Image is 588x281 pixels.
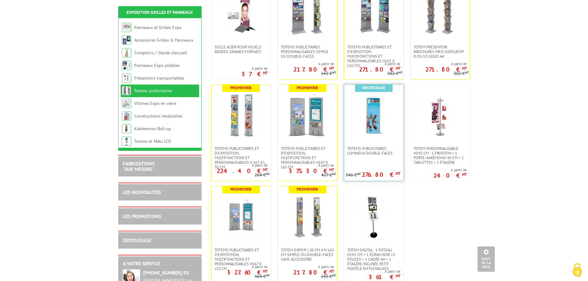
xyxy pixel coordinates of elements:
img: Totem-Expo® L 30 cm x H 165 cm simple ou double-faces sans accessoire [286,195,329,238]
span: A partir de [433,167,467,172]
sup: HT [329,269,334,274]
a: Panneaux Expo pliables [134,63,180,68]
a: Panneaux et Grilles Expo [134,25,182,30]
p: 302 € [387,71,402,76]
p: 242 € [321,274,336,279]
span: A partir de [411,61,467,66]
span: A partir de [278,163,334,168]
b: Promoweb [297,187,318,192]
a: Totem digital : 1 poteau H182 cm + 1 écran noir 13 pouces + 1 cadre a4 + 1 étagère inclinée petit... [344,248,403,271]
span: A partir de [278,61,334,66]
img: Cookies (fenêtre modale) [569,262,585,278]
h2: A votre service [123,261,197,267]
span: A partir de [278,264,334,269]
a: Totems publicitaires lumineux double-faces [344,146,403,155]
p: 302 € [454,71,469,76]
sup: HT [263,167,268,172]
a: Comptoirs / Stands d'accueil [134,50,187,56]
img: Présentoirs transportables [122,73,131,83]
img: Accessoires Grilles & Panneaux [122,35,131,45]
sup: HT [266,171,270,176]
span: Socle acier pour visuels rigides, grands formats [215,45,268,54]
a: Exposition Grilles et Panneaux [127,10,193,15]
span: Totem-Expo® L 30 cm x H 165 cm simple ou double-faces sans accessoire [281,248,334,262]
p: 242 € [321,71,336,76]
span: Totems publicitaires et d'exposition multifonctions et personnalisables H165 x L50 cm [347,45,400,68]
img: Totems publicitaires et d'exposition, multifonctions et personnalisables H167 X L50 CM [219,195,263,238]
span: A partir de [211,264,268,269]
a: Accessoires Grilles & Panneaux [134,37,193,43]
p: 271.80 € [425,68,467,71]
img: Totems publicitaires et d'exposition, multifonctions et personnalisables H187 X L65 CM [286,94,329,137]
sup: HT [329,66,334,71]
img: Totem personnalisable H192 cm : 1 fronton + 1 porte-kakémono 40 cm + 2 tablettes + 1 étagère [419,94,462,137]
p: 417 € [321,173,336,177]
span: A partir de [369,269,400,274]
a: FABRICATIONS"Sur Mesure" [123,160,155,172]
a: Totem personnalisable H192 cm : 1 fronton + 1 porte-kakémono 40 cm + 2 tablettes + 1 étagère [411,146,470,165]
span: Totems publicitaires personnalisables simple ou double-faces [281,45,334,59]
sup: HT [332,273,336,277]
a: Totems publicitaires personnalisables simple ou double-faces [278,45,337,59]
img: Comptoirs / Stands d'accueil [122,48,131,57]
span: Totem digital : 1 poteau H182 cm + 1 écran noir 13 pouces + 1 cadre a4 + 1 étagère inclinée petit... [347,248,400,271]
p: 224.40 € [217,169,268,173]
b: Promoweb [230,187,252,192]
p: 217.80 € [293,68,334,71]
sup: HT [396,66,400,71]
strong: [PHONE_NUMBER] 03 [143,270,189,276]
a: LES PROMOTIONS [123,213,161,219]
span: Totems publicitaires et d'exposition, multifonctions et personnalisables H167 X L50 CM [215,248,268,271]
a: Totems publicitaires et d'exposition, multifonctions et personnalisables H167 X L50 CM [211,248,271,271]
b: Promoweb [230,85,252,90]
sup: HT [398,70,402,74]
a: Totems publicitaires et d'exposition, multifonctions et personnalisables H187 X L65 CM [278,146,337,169]
a: Totem-Expo® L 30 cm x H 165 cm simple ou double-faces sans accessoire [278,248,337,262]
sup: HT [263,269,268,274]
sup: HT [462,172,467,177]
a: Totems publicitaires et d'exposition, multifonctions et personnalisables H 167 X L 30 CM [211,146,271,169]
p: 264 € [255,173,270,177]
a: Totems et Mâts LCD [134,138,171,144]
a: Haut de la page [477,246,495,272]
sup: HT [357,171,361,176]
img: Vitrines Expo en verre [122,99,131,108]
p: 276.80 € [362,173,400,176]
span: Totem Présentoir brochures Info-Displays® 8 ou 10 cases A4 [414,45,467,59]
p: 37 € [241,72,268,76]
sup: HT [263,70,268,76]
p: 346 € [346,173,361,177]
span: A partir de [241,66,268,71]
span: Totems publicitaires et d'exposition, multifonctions et personnalisables H 167 X L 30 CM [215,146,268,169]
button: Cookies (fenêtre modale) [566,260,588,281]
sup: HT [329,167,334,172]
a: Totems publicitaires et d'exposition multifonctions et personnalisables H165 x L50 cm [344,45,403,68]
img: Panneaux Expo pliables [122,61,131,70]
a: Kakémonos Roll-up [134,126,171,131]
a: Constructions modulaires [134,113,182,119]
img: Totem digital : 1 poteau H182 cm + 1 écran noir 13 pouces + 1 cadre a4 + 1 étagère inclinée petit... [352,195,395,238]
p: 327.60 € [227,271,268,274]
img: Panneaux et Grilles Expo [122,23,131,32]
p: 217.80 € [293,271,334,274]
a: Socle acier pour visuels rigides, grands formats [211,45,271,54]
img: Totems publicitaires [122,86,131,95]
sup: HT [332,171,336,176]
sup: HT [332,70,336,74]
span: Totem personnalisable H192 cm : 1 fronton + 1 porte-kakémono 40 cm + 2 tablettes + 1 étagère [414,146,467,165]
a: Vitrines Expo en verre [134,101,176,106]
p: 271.80 € [359,68,400,71]
sup: HT [462,66,467,71]
p: 361 € [369,275,400,279]
sup: HT [465,70,469,74]
p: 375.30 € [289,169,334,173]
sup: HT [396,171,400,176]
a: Totem Présentoir brochures Info-Displays® 8 ou 10 cases A4 [411,45,470,59]
span: A partir de [211,163,268,168]
p: 364 € [255,274,270,279]
a: LES NOUVEAUTÉS [123,189,161,195]
img: Totems et Mâts LCD [122,137,131,146]
img: Totems publicitaires et d'exposition, multifonctions et personnalisables H 167 X L 30 CM [219,94,263,137]
img: Constructions modulaires [122,111,131,121]
sup: HT [396,273,400,279]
